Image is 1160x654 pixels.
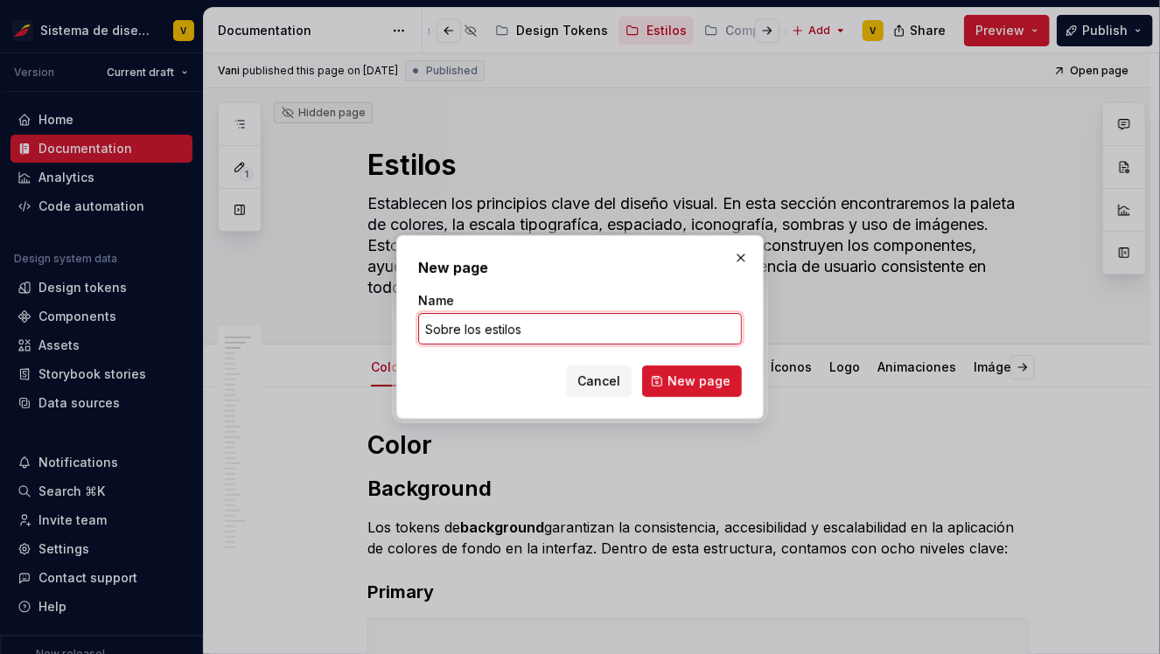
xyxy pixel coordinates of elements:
[566,365,632,397] button: Cancel
[418,292,454,310] label: Name
[642,365,742,397] button: New page
[577,372,620,390] span: Cancel
[418,257,742,278] h2: New page
[667,372,730,390] span: New page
